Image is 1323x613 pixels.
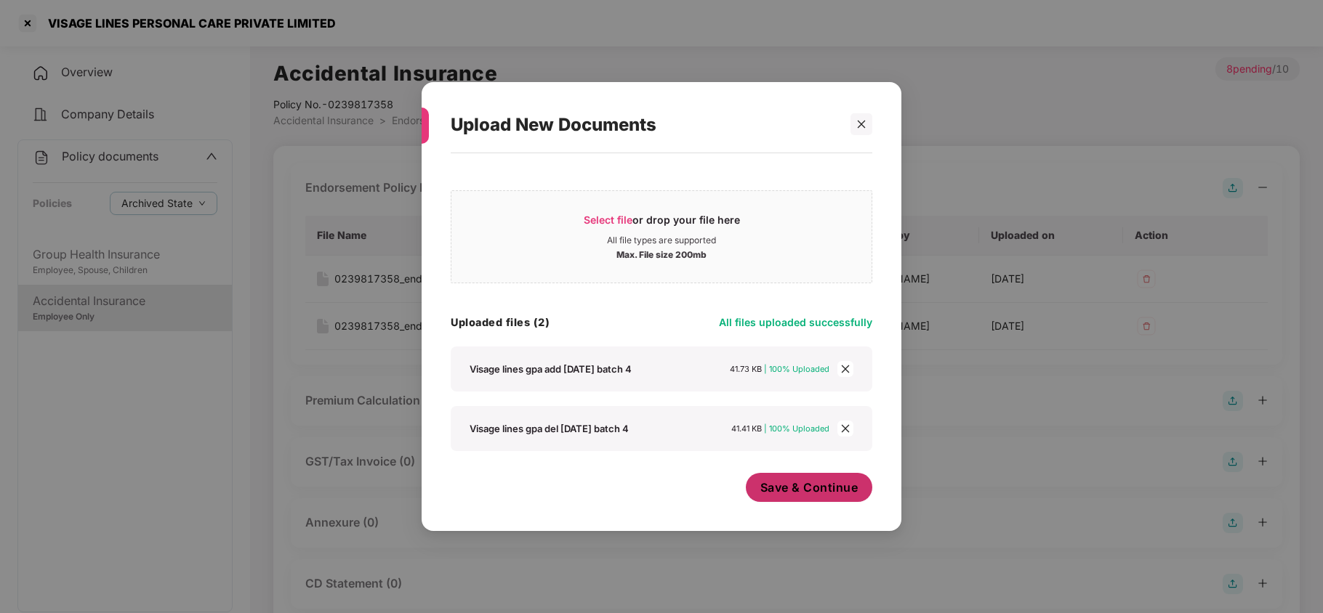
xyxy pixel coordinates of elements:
[764,364,829,374] span: | 100% Uploaded
[837,421,853,437] span: close
[607,235,716,246] div: All file types are supported
[451,202,872,272] span: Select fileor drop your file hereAll file types are supportedMax. File size 200mb
[470,422,629,435] div: Visage lines gpa del [DATE] batch 4
[451,315,550,330] h4: Uploaded files (2)
[470,362,632,375] div: Visage lines gpa add [DATE] batch 4
[616,246,707,261] div: Max. File size 200mb
[837,361,853,377] span: close
[584,213,740,235] div: or drop your file here
[730,364,762,374] span: 41.73 KB
[719,316,872,328] span: All files uploaded successfully
[764,423,829,434] span: | 100% Uploaded
[731,423,762,434] span: 41.41 KB
[451,97,837,153] div: Upload New Documents
[584,214,632,226] span: Select file
[856,119,866,129] span: close
[746,473,873,502] button: Save & Continue
[760,479,858,495] span: Save & Continue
